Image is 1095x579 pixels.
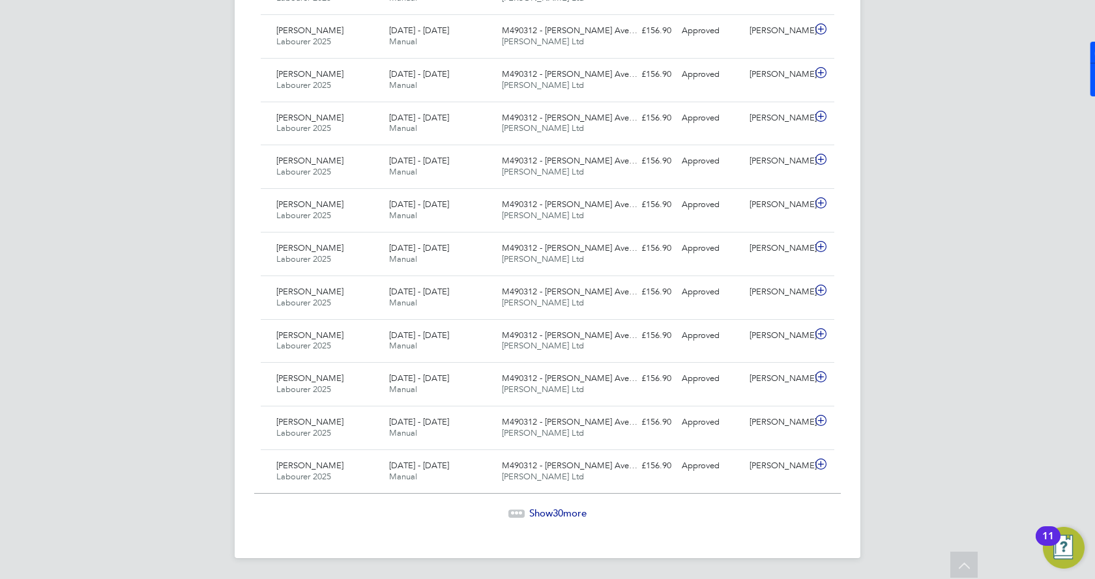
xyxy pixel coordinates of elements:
[276,36,331,47] span: Labourer 2025
[276,330,343,341] span: [PERSON_NAME]
[744,455,812,477] div: [PERSON_NAME]
[677,412,744,433] div: Approved
[609,107,677,129] div: £156.90
[502,253,584,264] span: [PERSON_NAME] Ltd
[389,166,417,177] span: Manual
[502,122,584,134] span: [PERSON_NAME] Ltd
[276,373,343,384] span: [PERSON_NAME]
[389,112,449,123] span: [DATE] - [DATE]
[677,194,744,216] div: Approved
[276,286,343,297] span: [PERSON_NAME]
[502,242,637,253] span: M490312 - [PERSON_NAME] Ave…
[276,199,343,210] span: [PERSON_NAME]
[276,340,331,351] span: Labourer 2025
[502,471,584,482] span: [PERSON_NAME] Ltd
[502,340,584,351] span: [PERSON_NAME] Ltd
[609,368,677,389] div: £156.90
[744,64,812,85] div: [PERSON_NAME]
[1042,536,1054,553] div: 11
[502,210,584,221] span: [PERSON_NAME] Ltd
[553,507,563,519] span: 30
[276,427,331,438] span: Labourer 2025
[609,238,677,259] div: £156.90
[677,455,744,477] div: Approved
[276,210,331,221] span: Labourer 2025
[502,36,584,47] span: [PERSON_NAME] Ltd
[609,64,677,85] div: £156.90
[389,427,417,438] span: Manual
[609,194,677,216] div: £156.90
[389,330,449,341] span: [DATE] - [DATE]
[744,107,812,129] div: [PERSON_NAME]
[389,155,449,166] span: [DATE] - [DATE]
[677,107,744,129] div: Approved
[389,384,417,395] span: Manual
[744,238,812,259] div: [PERSON_NAME]
[744,325,812,346] div: [PERSON_NAME]
[502,427,584,438] span: [PERSON_NAME] Ltd
[502,112,637,123] span: M490312 - [PERSON_NAME] Ave…
[502,384,584,395] span: [PERSON_NAME] Ltd
[677,150,744,172] div: Approved
[276,460,343,471] span: [PERSON_NAME]
[389,242,449,253] span: [DATE] - [DATE]
[744,281,812,303] div: [PERSON_NAME]
[677,20,744,42] div: Approved
[276,297,331,308] span: Labourer 2025
[744,194,812,216] div: [PERSON_NAME]
[502,79,584,91] span: [PERSON_NAME] Ltd
[502,166,584,177] span: [PERSON_NAME] Ltd
[502,25,637,36] span: M490312 - [PERSON_NAME] Ave…
[389,286,449,297] span: [DATE] - [DATE]
[677,368,744,389] div: Approved
[609,150,677,172] div: £156.90
[502,297,584,308] span: [PERSON_NAME] Ltd
[529,507,587,519] span: Show more
[276,122,331,134] span: Labourer 2025
[744,368,812,389] div: [PERSON_NAME]
[1043,527,1085,569] button: Open Resource Center, 11 new notifications
[389,297,417,308] span: Manual
[389,460,449,471] span: [DATE] - [DATE]
[276,471,331,482] span: Labourer 2025
[389,199,449,210] span: [DATE] - [DATE]
[502,155,637,166] span: M490312 - [PERSON_NAME] Ave…
[609,281,677,303] div: £156.90
[276,416,343,427] span: [PERSON_NAME]
[276,253,331,264] span: Labourer 2025
[389,373,449,384] span: [DATE] - [DATE]
[389,68,449,79] span: [DATE] - [DATE]
[276,25,343,36] span: [PERSON_NAME]
[389,79,417,91] span: Manual
[276,384,331,395] span: Labourer 2025
[389,471,417,482] span: Manual
[744,20,812,42] div: [PERSON_NAME]
[276,166,331,177] span: Labourer 2025
[502,286,637,297] span: M490312 - [PERSON_NAME] Ave…
[609,20,677,42] div: £156.90
[502,199,637,210] span: M490312 - [PERSON_NAME] Ave…
[389,416,449,427] span: [DATE] - [DATE]
[389,36,417,47] span: Manual
[677,325,744,346] div: Approved
[502,373,637,384] span: M490312 - [PERSON_NAME] Ave…
[389,340,417,351] span: Manual
[502,68,637,79] span: M490312 - [PERSON_NAME] Ave…
[502,460,637,471] span: M490312 - [PERSON_NAME] Ave…
[677,64,744,85] div: Approved
[389,25,449,36] span: [DATE] - [DATE]
[276,155,343,166] span: [PERSON_NAME]
[609,325,677,346] div: £156.90
[389,122,417,134] span: Manual
[276,242,343,253] span: [PERSON_NAME]
[609,412,677,433] div: £156.90
[389,210,417,221] span: Manual
[609,455,677,477] div: £156.90
[744,150,812,172] div: [PERSON_NAME]
[677,281,744,303] div: Approved
[389,253,417,264] span: Manual
[502,416,637,427] span: M490312 - [PERSON_NAME] Ave…
[276,68,343,79] span: [PERSON_NAME]
[744,412,812,433] div: [PERSON_NAME]
[502,330,637,341] span: M490312 - [PERSON_NAME] Ave…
